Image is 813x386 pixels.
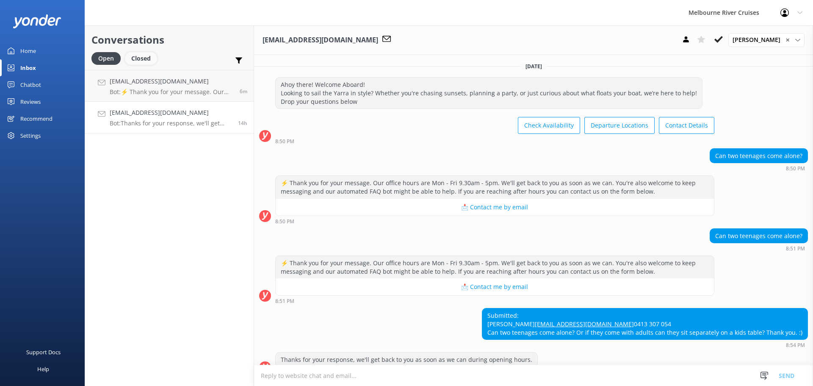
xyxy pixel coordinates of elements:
[110,108,232,117] h4: [EMAIL_ADDRESS][DOMAIN_NAME]
[482,308,807,339] div: Submitted: [PERSON_NAME] 0413 307 054 Can two teenages come alone? Or if they come with adults ca...
[125,53,161,63] a: Closed
[786,166,805,171] strong: 8:50 PM
[276,256,714,278] div: ⚡ Thank you for your message. Our office hours are Mon - Fri 9.30am - 5pm. We'll get back to you ...
[535,320,634,328] a: [EMAIL_ADDRESS][DOMAIN_NAME]
[584,117,655,134] button: Departure Locations
[728,33,805,47] div: Assign User
[733,35,785,44] span: [PERSON_NAME]
[110,77,233,86] h4: [EMAIL_ADDRESS][DOMAIN_NAME]
[659,117,714,134] button: Contact Details
[85,102,254,133] a: [EMAIL_ADDRESS][DOMAIN_NAME]Bot:Thanks for your response, we'll get back to you as soon as we can...
[238,119,247,127] span: Sep 02 2025 08:54pm (UTC +10:00) Australia/Sydney
[275,299,294,304] strong: 8:51 PM
[110,88,233,96] p: Bot: ⚡ Thank you for your message. Our office hours are Mon - Fri 9.30am - 5pm. We'll get back to...
[20,127,41,144] div: Settings
[85,70,254,102] a: [EMAIL_ADDRESS][DOMAIN_NAME]Bot:⚡ Thank you for your message. Our office hours are Mon - Fri 9.30...
[91,53,125,63] a: Open
[520,63,547,70] span: [DATE]
[275,139,294,144] strong: 8:50 PM
[786,343,805,348] strong: 8:54 PM
[276,353,537,367] div: Thanks for your response, we'll get back to you as soon as we can during opening hours.
[518,117,580,134] button: Check Availability
[20,42,36,59] div: Home
[276,78,702,108] div: Ahoy there! Welcome Aboard! Looking to sail the Yarra in style? Whether you're chasing sunsets, p...
[710,245,808,251] div: Sep 02 2025 08:51pm (UTC +10:00) Australia/Sydney
[37,361,49,378] div: Help
[276,176,714,198] div: ⚡ Thank you for your message. Our office hours are Mon - Fri 9.30am - 5pm. We'll get back to you ...
[710,229,807,243] div: Can two teenages come alone?
[275,218,714,224] div: Sep 02 2025 08:50pm (UTC +10:00) Australia/Sydney
[125,52,157,65] div: Closed
[785,36,790,44] span: ✕
[20,93,41,110] div: Reviews
[275,219,294,224] strong: 8:50 PM
[26,344,61,361] div: Support Docs
[710,149,807,163] div: Can two teenages come alone?
[482,342,808,348] div: Sep 02 2025 08:54pm (UTC +10:00) Australia/Sydney
[276,278,714,295] button: 📩 Contact me by email
[275,138,714,144] div: Sep 02 2025 08:50pm (UTC +10:00) Australia/Sydney
[240,88,247,95] span: Sep 03 2025 11:19am (UTC +10:00) Australia/Sydney
[276,199,714,216] button: 📩 Contact me by email
[710,165,808,171] div: Sep 02 2025 08:50pm (UTC +10:00) Australia/Sydney
[275,298,714,304] div: Sep 02 2025 08:51pm (UTC +10:00) Australia/Sydney
[110,119,232,127] p: Bot: Thanks for your response, we'll get back to you as soon as we can during opening hours.
[263,35,378,46] h3: [EMAIL_ADDRESS][DOMAIN_NAME]
[786,246,805,251] strong: 8:51 PM
[91,52,121,65] div: Open
[91,32,247,48] h2: Conversations
[20,76,41,93] div: Chatbot
[13,14,61,28] img: yonder-white-logo.png
[20,110,53,127] div: Recommend
[20,59,36,76] div: Inbox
